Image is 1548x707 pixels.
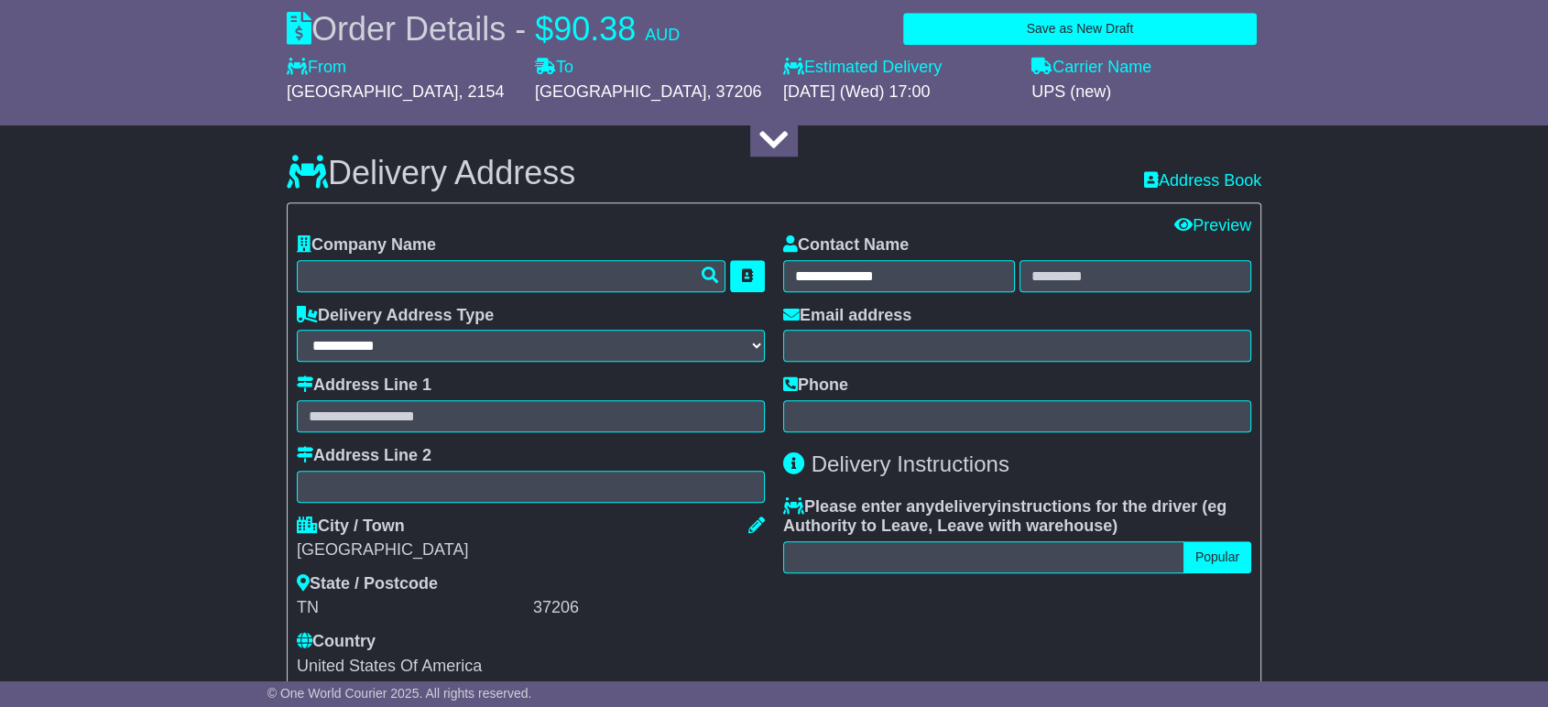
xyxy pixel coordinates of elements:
[645,26,680,44] span: AUD
[783,82,1013,103] div: [DATE] (Wed) 17:00
[535,82,706,101] span: [GEOGRAPHIC_DATA]
[535,58,573,78] label: To
[297,235,436,256] label: Company Name
[297,306,494,326] label: Delivery Address Type
[267,686,532,701] span: © One World Courier 2025. All rights reserved.
[535,10,553,48] span: $
[297,632,376,652] label: Country
[458,82,504,101] span: , 2154
[706,82,761,101] span: , 37206
[297,517,405,537] label: City / Town
[812,451,1009,476] span: Delivery Instructions
[297,657,482,675] span: United States Of America
[1031,58,1151,78] label: Carrier Name
[783,58,1013,78] label: Estimated Delivery
[1183,541,1251,573] button: Popular
[783,497,1226,536] span: eg Authority to Leave, Leave with warehouse
[783,375,848,396] label: Phone
[1031,82,1261,103] div: UPS (new)
[783,235,909,256] label: Contact Name
[1144,171,1261,190] a: Address Book
[297,598,529,618] div: TN
[297,574,438,594] label: State / Postcode
[533,598,765,618] div: 37206
[1174,216,1251,234] a: Preview
[297,375,431,396] label: Address Line 1
[297,446,431,466] label: Address Line 2
[287,58,346,78] label: From
[287,82,458,101] span: [GEOGRAPHIC_DATA]
[903,13,1257,45] button: Save as New Draft
[783,497,1251,537] label: Please enter any instructions for the driver ( )
[297,540,765,560] div: [GEOGRAPHIC_DATA]
[783,306,911,326] label: Email address
[287,9,680,49] div: Order Details -
[934,497,997,516] span: delivery
[553,10,636,48] span: 90.38
[287,155,575,191] h3: Delivery Address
